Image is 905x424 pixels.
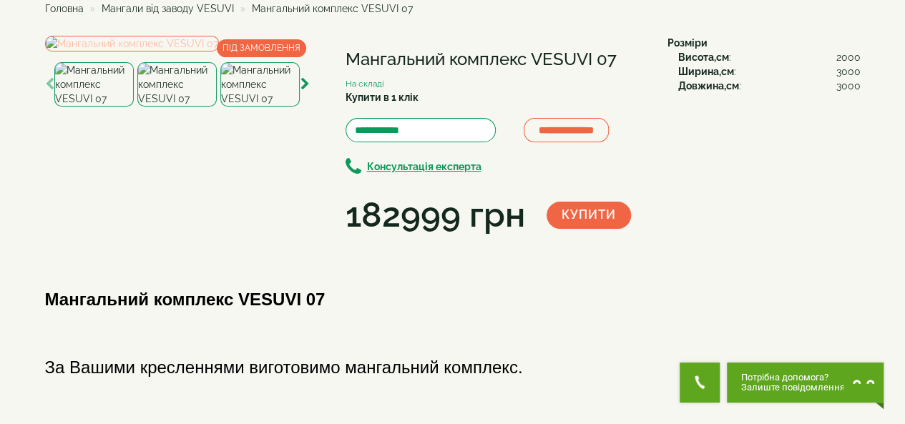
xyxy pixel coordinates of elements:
[45,290,326,309] b: Мангальний комплекс VESUVI 07
[346,90,419,104] label: Купити в 1 клік
[45,358,523,377] font: За Вашими кресленнями виготовимо мангальний комплекс.
[54,62,134,107] img: Мангальний комплекс VESUVI 07
[367,161,481,172] b: Консультація експерта
[678,80,739,92] b: Довжина,см
[346,191,525,240] div: 182999 грн
[102,3,234,14] a: Мангали від заводу VESUVI
[680,363,720,403] button: Get Call button
[547,202,631,229] button: Купити
[45,3,84,14] a: Головна
[741,383,845,393] span: Залиште повідомлення
[678,79,861,93] div: :
[836,64,861,79] span: 3000
[220,62,300,107] img: Мангальний комплекс VESUVI 07
[678,50,861,64] div: :
[137,62,217,107] img: Мангальний комплекс VESUVI 07
[678,64,861,79] div: :
[678,51,729,63] b: Висота,см
[727,363,884,403] button: Chat button
[836,79,861,93] span: 3000
[252,3,413,14] span: Мангальний комплекс VESUVI 07
[346,79,384,89] small: На складі
[217,39,306,57] span: ПІД ЗАМОВЛЕННЯ
[836,50,861,64] span: 2000
[45,36,219,51] img: Мангальний комплекс VESUVI 07
[678,66,734,77] b: Ширина,см
[346,50,646,69] h1: Мангальний комплекс VESUVI 07
[741,373,845,383] span: Потрібна допомога?
[667,37,708,49] b: Розміри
